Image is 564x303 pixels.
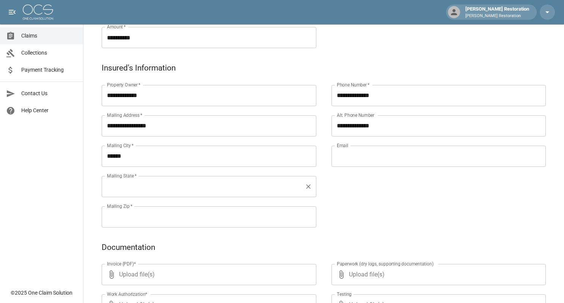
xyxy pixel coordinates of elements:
[107,261,136,267] label: Invoice (PDF)*
[303,181,314,192] button: Clear
[107,112,142,118] label: Mailing Address
[107,203,133,209] label: Mailing Zip
[107,82,141,88] label: Property Owner
[107,142,134,149] label: Mailing City
[21,66,77,74] span: Payment Tracking
[337,291,352,297] label: Testing
[465,13,529,19] p: [PERSON_NAME] Restoration
[5,5,20,20] button: open drawer
[337,261,434,267] label: Paperwork (dry logs, supporting documentation)
[337,82,369,88] label: Phone Number
[107,24,126,30] label: Amount
[107,173,137,179] label: Mailing State
[21,107,77,115] span: Help Center
[119,264,296,285] span: Upload file(s)
[337,142,348,149] label: Email
[21,32,77,40] span: Claims
[337,112,374,118] label: Alt. Phone Number
[462,5,532,19] div: [PERSON_NAME] Restoration
[23,5,53,20] img: ocs-logo-white-transparent.png
[107,291,148,297] label: Work Authorization*
[349,264,526,285] span: Upload file(s)
[21,49,77,57] span: Collections
[21,89,77,97] span: Contact Us
[11,289,72,297] div: © 2025 One Claim Solution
